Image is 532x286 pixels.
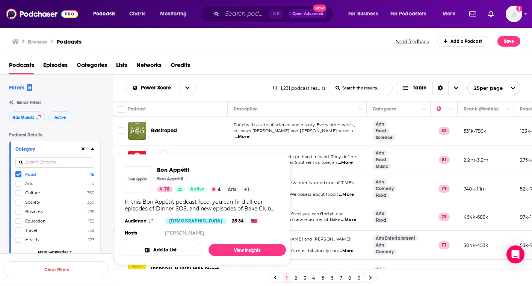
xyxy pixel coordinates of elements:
[160,9,187,19] span: Monitoring
[506,6,522,22] button: Show profile menu
[25,218,45,224] span: Education
[373,192,389,198] a: Food
[301,273,308,282] a: 3
[9,84,32,91] h2: Filters
[4,261,109,278] button: Clear Filters
[28,38,47,45] h3: Browse
[385,8,437,20] button: open menu
[338,160,353,166] span: ...More
[373,242,387,248] a: Arts
[125,230,137,236] h4: Hosts
[125,166,151,192] img: Bon Appétit
[90,181,94,186] span: 1k
[87,200,94,205] span: 330
[157,166,252,173] a: Bon Appétit
[116,59,127,74] span: Lists
[9,59,34,74] a: Podcasts
[497,36,520,47] button: Save
[269,9,283,19] span: ⌘ K
[234,122,355,127] span: Food with a side of science and history. Every other week,
[373,135,396,141] a: Science
[437,36,489,47] a: Add a Podcast
[373,163,391,169] a: Music
[283,273,290,282] a: 1
[506,6,522,22] img: User Profile
[43,59,68,74] a: Episodes
[12,115,34,120] span: Has Guests
[437,8,465,20] button: open menu
[373,150,387,156] a: Arts
[464,242,488,248] p: 304k-453k
[229,218,246,224] div: 25-34
[9,111,45,123] button: Has Guests
[464,128,487,134] p: 531k-790k
[124,8,150,20] a: Charts
[171,59,190,74] span: Credits
[25,237,39,242] span: Health
[373,186,397,192] a: Comedy
[48,111,73,123] button: Active
[77,59,107,74] a: Categories
[128,104,146,113] div: Podcast
[15,250,94,254] button: More Categories
[6,7,78,21] img: Podchaser - Follow, Share and Rate Podcasts
[373,104,396,113] div: Categories
[289,9,327,18] button: Open AdvancedNew
[27,84,32,91] span: 5
[373,157,389,163] a: Food
[346,273,354,282] a: 8
[506,245,524,263] div: Open Intercom Messenger
[187,186,207,192] a: Active
[503,105,512,114] button: Column Actions
[464,186,486,192] p: 740k-1.1m
[373,128,389,134] a: Food
[119,244,203,256] button: Add to List
[164,186,169,193] span: 78
[373,249,397,255] a: Comedy
[118,127,124,134] span: Toggle select row
[234,134,249,140] span: ...More
[485,8,497,20] a: Show notifications dropdown
[165,230,204,236] a: [PERSON_NAME]
[209,244,286,256] a: View Insights
[234,104,258,113] div: Description
[125,218,159,224] h3: Audience
[88,8,125,20] button: open menu
[155,8,196,20] button: open menu
[437,104,447,113] div: Power Score
[54,115,66,120] span: Active
[25,209,43,214] span: Business
[129,9,145,19] span: Charts
[234,268,356,273] span: Every week, Milk Street Radio travels the world to find the
[420,105,429,114] button: Column Actions
[136,59,162,74] a: Networks
[88,237,94,242] span: 123
[438,213,450,221] p: 78
[292,273,299,282] a: 2
[15,147,75,152] div: Category
[396,81,464,95] button: Choose View
[328,273,336,282] a: 6
[180,81,195,95] button: open menu
[209,186,223,192] button: 4
[339,248,354,254] span: ...More
[88,209,94,214] span: 235
[292,12,323,16] span: Open Advanced
[90,172,94,177] span: 1k
[438,185,450,192] p: 79
[516,6,522,12] svg: Add a profile image
[438,127,450,135] p: 82
[25,200,40,205] span: Society
[464,104,499,113] div: Reach (Monthly)
[234,180,354,191] span: 3x [PERSON_NAME] Award winner. Named one of TIME's 100
[15,144,80,154] button: Category
[339,192,354,198] span: ...More
[15,157,94,168] input: Search Category...
[337,273,345,282] a: 7
[394,38,431,45] button: Send feedback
